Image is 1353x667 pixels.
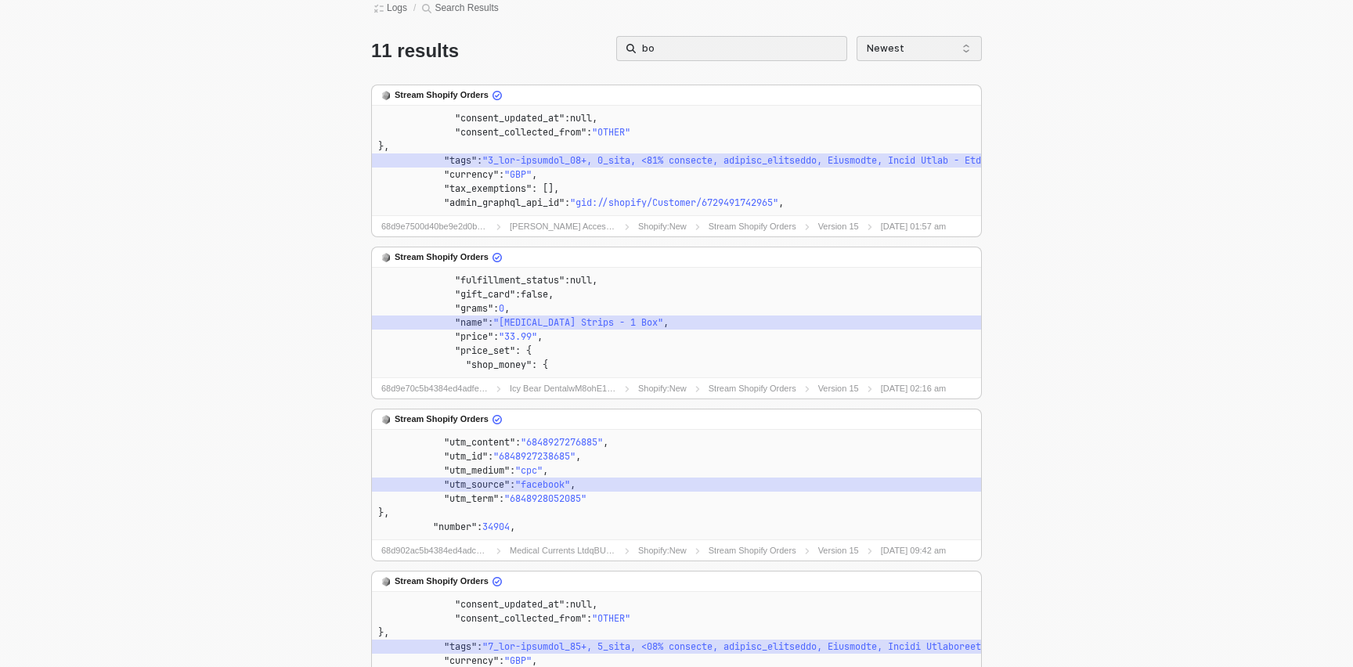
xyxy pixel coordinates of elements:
[804,544,810,557] span: icon-arrow-right
[378,611,975,626] code: :
[455,598,565,611] span: "consent_updated_at"
[378,111,975,125] code: : ,
[378,273,975,287] code: : ,
[381,251,502,264] div: Stream Shopify Orders
[624,382,630,395] span: icon-arrow-right
[378,287,975,301] code: : ,
[455,288,515,301] span: "gift_card"
[867,34,972,63] span: Newest
[381,575,502,588] div: Stream Shopify Orders
[638,544,687,557] label: Shopify:New
[638,382,687,395] label: Shopify:New
[455,112,565,124] span: "consent_updated_at"
[510,544,616,557] label: Medical Currents LtdqBUsSGpQLEChk7GthykRtY
[444,450,488,463] span: "utm_id"
[504,654,532,667] span: "GBP"
[624,544,630,557] span: icon-arrow-right
[515,478,570,491] span: "facebook"
[624,220,630,233] span: icon-arrow-right
[881,382,947,395] label: [DATE] 02:16 am
[455,330,493,343] span: "price"
[818,220,859,233] label: Version 15
[455,302,493,315] span: "grams"
[695,544,701,557] span: icon-arrow-right
[378,344,975,358] code: : {
[867,382,873,395] span: icon-arrow-right
[881,544,947,557] label: [DATE] 09:42 am
[381,382,488,395] label: 68d9e70c5b4384ed4adfec2d
[378,506,975,520] code: },
[381,577,391,586] img: logo-image
[371,1,982,16] div: /
[444,196,565,209] span: "admin_graphql_api_id"
[444,168,499,181] span: "currency"
[444,640,477,653] span: "tags"
[521,288,548,301] span: false
[804,382,810,395] span: icon-arrow-right
[867,220,873,233] span: icon-arrow-right
[492,253,502,262] span: icon-cards
[570,274,592,287] span: null
[378,168,975,182] code: : ,
[504,492,586,505] span: "6848928052085"
[709,220,796,233] label: Stream Shopify Orders
[695,220,701,233] span: icon-arrow-right
[455,344,515,357] span: "price_set"
[510,220,616,233] label: [PERSON_NAME] AccessoriesaJzxK427r4YweLzjNmxgo7
[378,358,975,372] code: : {
[455,612,586,625] span: "consent_collected_from"
[466,359,532,371] span: "shop_money"
[381,544,488,557] label: 68d902ac5b4384ed4adcbaff
[492,577,502,586] span: icon-cards
[378,626,975,640] code: },
[378,196,975,210] code: : ,
[818,382,859,395] label: Version 15
[378,153,975,168] code: : ,
[867,544,873,557] span: icon-arrow-right
[881,220,947,233] label: [DATE] 01:57 am
[455,126,586,139] span: "consent_collected_from"
[378,139,975,153] code: },
[378,463,975,478] code: : ,
[381,415,391,424] img: logo-image
[638,220,687,233] label: Shopify:New
[592,612,630,625] span: "OTHER"
[570,598,592,611] span: null
[444,464,510,477] span: "utm_medium"
[492,91,502,100] span: icon-cards
[433,521,477,533] span: "number"
[378,435,975,449] code: : ,
[515,464,543,477] span: "cpc"
[381,91,391,100] img: logo-image
[381,413,502,426] div: Stream Shopify Orders
[378,182,975,196] code: : [],
[709,382,796,395] label: Stream Shopify Orders
[374,4,384,13] span: icon-logs
[592,126,630,139] span: "OTHER"
[381,253,391,262] img: logo-image
[455,274,565,287] span: "fulfillment_status"
[482,521,510,533] span: 34904
[492,415,502,424] span: icon-cards
[378,125,975,139] code: :
[381,220,488,233] label: 68d9e7500d40be9e2d0ba76b
[378,315,975,330] code: : ,
[499,302,504,315] span: 0
[804,220,810,233] span: icon-arrow-right
[642,40,837,57] input: Search
[510,382,616,395] label: Icy Bear DentalwM8ohE1RFnbUyKxvjn2QpS
[378,492,975,506] code: :
[499,330,537,343] span: "33.99"
[378,301,975,315] code: : ,
[444,478,510,491] span: "utm_source"
[818,544,859,557] label: Version 15
[444,154,477,167] span: "tags"
[493,316,663,329] span: "[MEDICAL_DATA] Strips - 1 Box"
[709,544,796,557] label: Stream Shopify Orders
[570,112,592,124] span: null
[496,220,502,233] span: icon-arrow-right
[695,382,701,395] span: icon-arrow-right
[493,450,575,463] span: "6848927238685"
[378,597,975,611] code: : ,
[381,88,502,102] div: Stream Shopify Orders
